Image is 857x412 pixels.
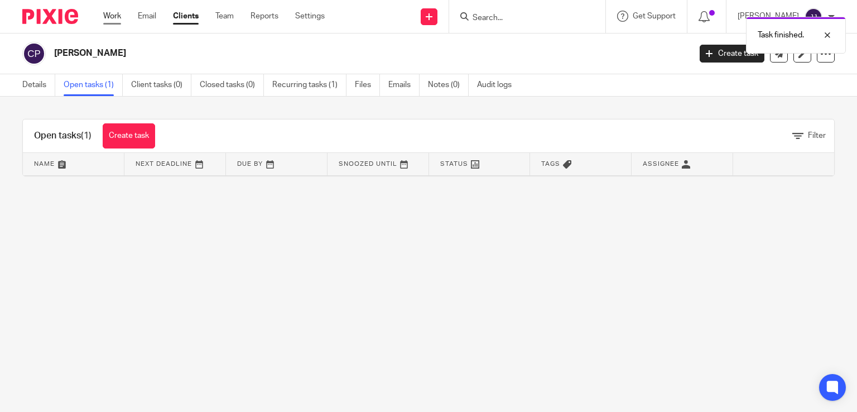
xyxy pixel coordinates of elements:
span: Filter [808,132,826,140]
p: Task finished. [758,30,804,41]
h2: [PERSON_NAME] [54,47,557,59]
a: Create task [103,123,155,148]
a: Recurring tasks (1) [272,74,346,96]
a: Settings [295,11,325,22]
a: Reports [251,11,278,22]
h1: Open tasks [34,130,92,142]
a: Notes (0) [428,74,469,96]
img: svg%3E [22,42,46,65]
a: Files [355,74,380,96]
a: Email [138,11,156,22]
img: Pixie [22,9,78,24]
a: Details [22,74,55,96]
span: Tags [541,161,560,167]
a: Create task [700,45,764,63]
span: (1) [81,131,92,140]
img: svg%3E [805,8,822,26]
span: Snoozed Until [339,161,397,167]
span: Status [440,161,468,167]
a: Closed tasks (0) [200,74,264,96]
a: Audit logs [477,74,520,96]
a: Team [215,11,234,22]
a: Work [103,11,121,22]
a: Clients [173,11,199,22]
a: Emails [388,74,420,96]
a: Client tasks (0) [131,74,191,96]
a: Open tasks (1) [64,74,123,96]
